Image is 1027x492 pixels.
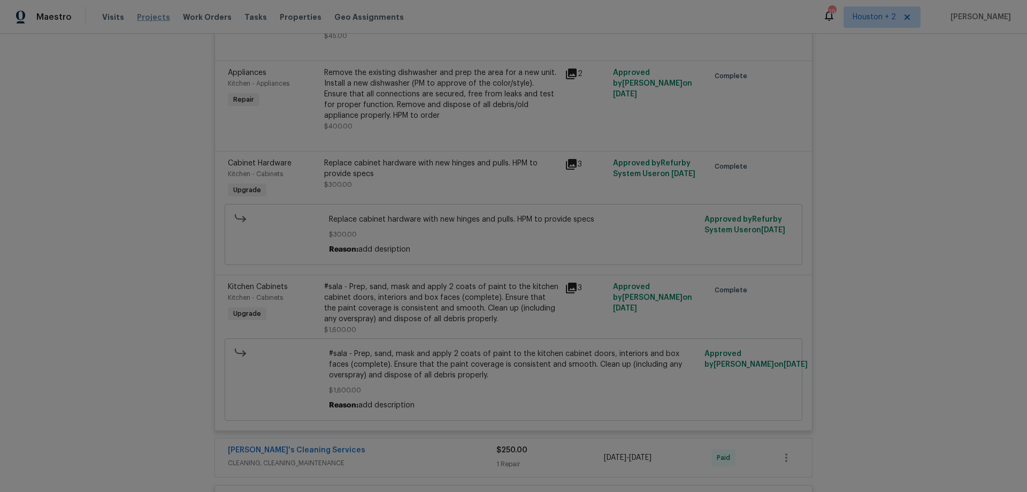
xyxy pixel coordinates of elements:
div: 1 Repair [496,459,604,470]
span: Cabinet Hardware [228,160,292,167]
span: add desription [358,246,410,253]
span: Reason: [329,246,358,253]
a: [PERSON_NAME]'s Cleaning Services [228,446,365,454]
span: [DATE] [613,90,637,98]
span: Kitchen - Appliances [228,80,289,87]
span: Kitchen - Cabinets [228,171,283,177]
div: 2 [565,67,607,80]
span: Complete [715,71,752,81]
span: - [604,452,652,463]
span: Projects [137,12,170,22]
span: Upgrade [229,308,265,319]
span: $1,600.00 [329,385,699,396]
span: $300.00 [324,181,352,188]
span: Maestro [36,12,72,22]
span: $400.00 [324,123,352,130]
span: Kitchen Cabinets [228,283,288,291]
div: 3 [565,282,607,294]
span: $45.00 [324,33,347,39]
span: [PERSON_NAME] [946,12,1011,22]
span: #sala - Prep, sand, mask and apply 2 coats of paint to the kitchen cabinet doors, interiors and b... [329,349,699,381]
span: CLEANING, CLEANING_MAINTENANCE [228,458,496,468]
div: Remove the existing dishwasher and prep the area for a new unit. Install a new dishwasher (PM to ... [324,67,558,121]
span: Upgrade [229,185,265,195]
span: Tasks [244,13,267,21]
div: 3 [565,158,607,171]
div: 19 [828,6,836,17]
span: [DATE] [761,226,785,234]
span: Paid [717,452,734,463]
span: Complete [715,285,752,296]
div: Replace cabinet hardware with new hinges and pulls. HPM to provide specs [324,158,558,179]
span: Kitchen - Cabinets [228,294,283,301]
span: $1,600.00 [324,327,356,333]
span: Approved by [PERSON_NAME] on [704,350,808,368]
span: Approved by [PERSON_NAME] on [613,283,692,312]
span: Properties [280,12,321,22]
span: Houston + 2 [853,12,896,22]
span: Complete [715,161,752,172]
span: Visits [102,12,124,22]
span: [DATE] [671,170,695,178]
span: [DATE] [604,454,626,461]
span: Replace cabinet hardware with new hinges and pulls. HPM to provide specs [329,214,699,225]
span: $300.00 [329,229,699,240]
span: [DATE] [784,361,808,368]
span: Repair [229,94,258,105]
span: add description [358,402,415,409]
span: $250.00 [496,446,527,454]
span: Approved by [PERSON_NAME] on [613,69,692,98]
span: Approved by Refurby System User on [613,160,695,178]
span: Appliances [228,69,266,77]
div: #sala - Prep, sand, mask and apply 2 coats of paint to the kitchen cabinet doors, interiors and b... [324,282,558,324]
span: [DATE] [613,305,637,312]
span: Approved by Refurby System User on [704,216,785,234]
span: Reason: [329,402,358,409]
span: Work Orders [183,12,232,22]
span: Geo Assignments [334,12,404,22]
span: [DATE] [629,454,652,461]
